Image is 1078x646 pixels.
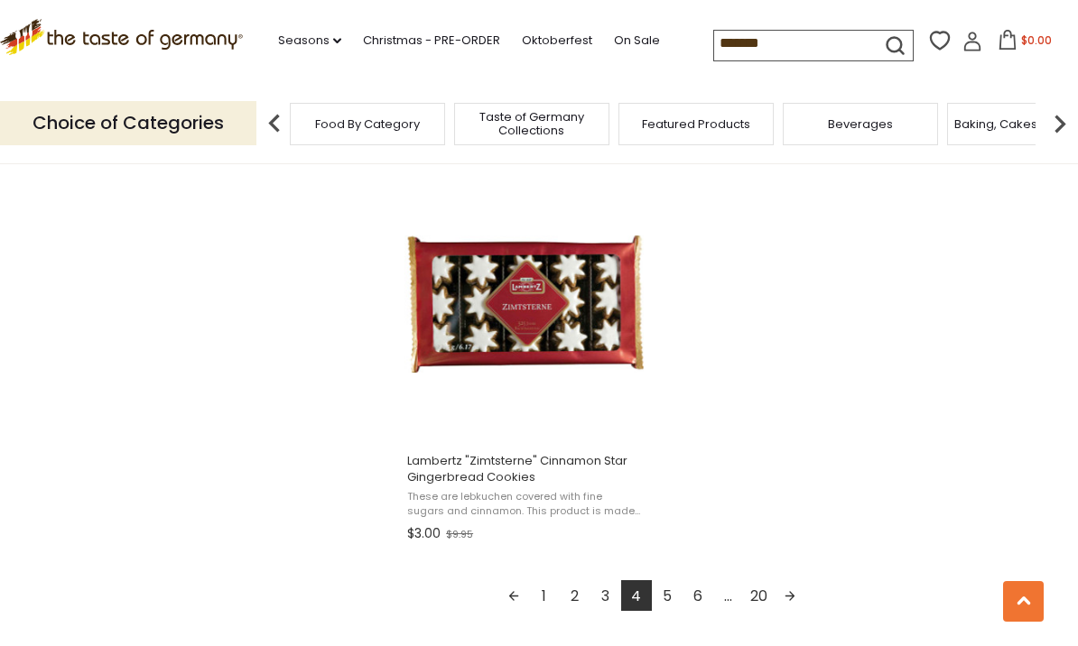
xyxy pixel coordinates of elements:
[621,580,652,611] a: 4
[614,31,660,51] a: On Sale
[1021,32,1052,48] span: $0.00
[404,235,644,373] img: Lambertz "Zimtsterne" Cinnamon Star Gingerbread Cookies
[363,31,500,51] a: Christmas - PRE-ORDER
[460,110,604,137] a: Taste of Germany Collections
[775,580,805,611] a: Next page
[278,31,341,51] a: Seasons
[522,31,592,51] a: Oktoberfest
[407,453,641,485] span: Lambertz "Zimtsterne" Cinnamon Star Gingerbread Cookies
[407,490,641,518] span: These are lebkuchen covered with fine sugars and cinnamon. This product is made by [PERSON_NAME],...
[1042,106,1078,142] img: next arrow
[407,524,441,543] span: $3.00
[529,580,560,611] a: 1
[404,169,644,548] a: Lambertz
[256,106,293,142] img: previous arrow
[986,30,1063,57] button: $0.00
[315,117,420,131] a: Food By Category
[652,580,683,611] a: 5
[407,580,896,616] div: Pagination
[744,580,775,611] a: 20
[683,580,713,611] a: 6
[713,580,744,611] span: ...
[446,527,473,542] span: $9.95
[498,580,529,611] a: Previous page
[642,117,750,131] a: Featured Products
[560,580,590,611] a: 2
[590,580,621,611] a: 3
[828,117,893,131] a: Beverages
